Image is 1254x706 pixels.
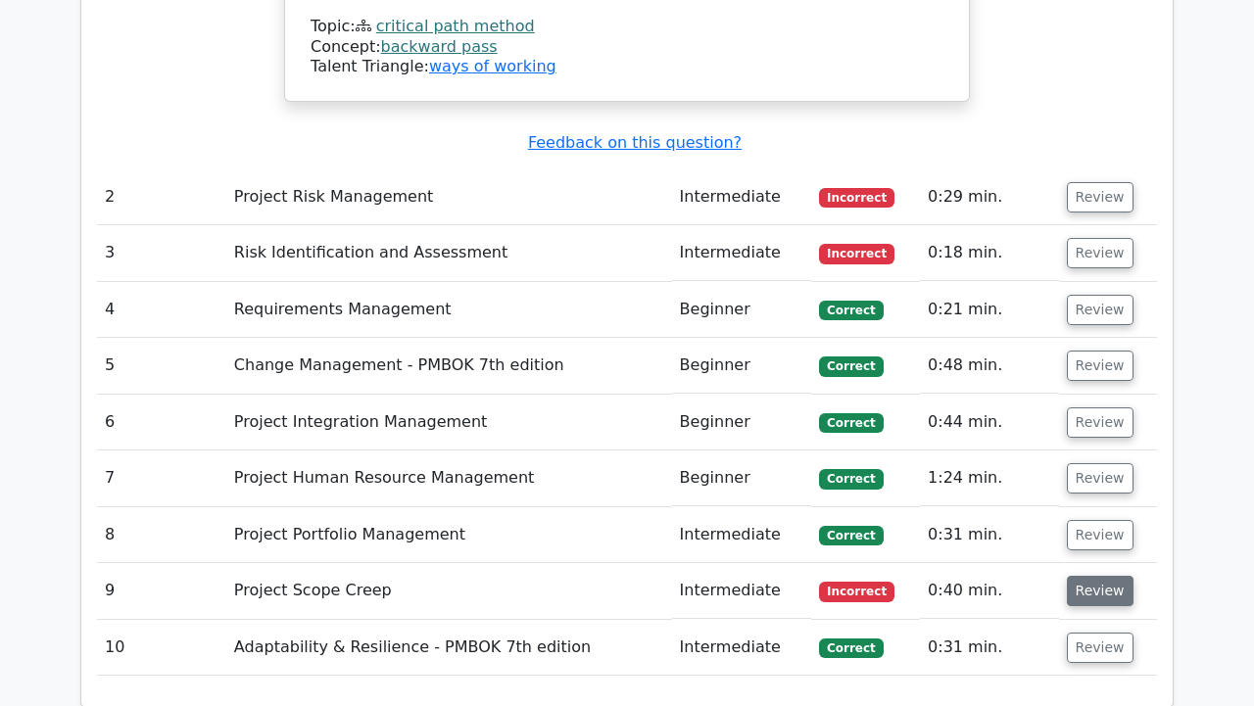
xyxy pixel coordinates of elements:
[1067,238,1133,268] button: Review
[819,413,883,433] span: Correct
[97,507,226,563] td: 8
[97,282,226,338] td: 4
[1067,520,1133,550] button: Review
[819,301,883,320] span: Correct
[672,620,812,676] td: Intermediate
[97,225,226,281] td: 3
[97,338,226,394] td: 5
[226,620,672,676] td: Adaptability & Resilience - PMBOK 7th edition
[819,356,883,376] span: Correct
[381,37,498,56] a: backward pass
[97,563,226,619] td: 9
[672,225,812,281] td: Intermediate
[376,17,535,35] a: critical path method
[920,507,1059,563] td: 0:31 min.
[672,338,812,394] td: Beginner
[226,225,672,281] td: Risk Identification and Assessment
[311,17,943,37] div: Topic:
[920,620,1059,676] td: 0:31 min.
[429,57,556,75] a: ways of working
[226,450,672,506] td: Project Human Resource Management
[920,563,1059,619] td: 0:40 min.
[226,563,672,619] td: Project Scope Creep
[1067,633,1133,663] button: Review
[920,169,1059,225] td: 0:29 min.
[920,282,1059,338] td: 0:21 min.
[97,395,226,450] td: 6
[226,507,672,563] td: Project Portfolio Management
[1067,407,1133,438] button: Review
[819,526,883,545] span: Correct
[920,450,1059,506] td: 1:24 min.
[920,225,1059,281] td: 0:18 min.
[311,37,943,58] div: Concept:
[226,282,672,338] td: Requirements Management
[920,338,1059,394] td: 0:48 min.
[97,450,226,506] td: 7
[311,17,943,77] div: Talent Triangle:
[819,188,894,208] span: Incorrect
[1067,463,1133,494] button: Review
[528,133,742,152] a: Feedback on this question?
[1067,351,1133,381] button: Review
[819,638,883,658] span: Correct
[1067,576,1133,606] button: Review
[97,620,226,676] td: 10
[1067,295,1133,325] button: Review
[819,582,894,601] span: Incorrect
[672,507,812,563] td: Intermediate
[97,169,226,225] td: 2
[226,338,672,394] td: Change Management - PMBOK 7th edition
[672,450,812,506] td: Beginner
[920,395,1059,450] td: 0:44 min.
[672,169,812,225] td: Intermediate
[672,563,812,619] td: Intermediate
[819,469,883,489] span: Correct
[226,395,672,450] td: Project Integration Management
[226,169,672,225] td: Project Risk Management
[819,244,894,263] span: Incorrect
[1067,182,1133,212] button: Review
[672,282,812,338] td: Beginner
[672,395,812,450] td: Beginner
